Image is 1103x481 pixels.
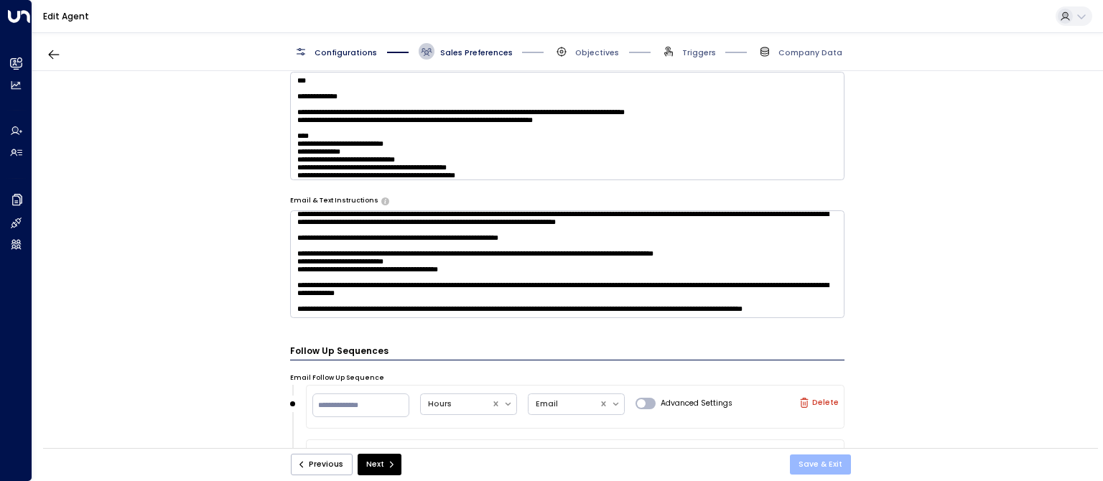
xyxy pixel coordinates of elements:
button: Provide any specific instructions you want the agent to follow only when responding to leads via ... [381,197,389,205]
label: Email & Text Instructions [290,196,378,206]
span: Configurations [315,47,377,58]
label: Delete [799,398,839,408]
span: Objectives [575,47,619,58]
label: Email Follow Up Sequence [290,373,384,383]
span: Sales Preferences [440,47,513,58]
span: Triggers [682,47,716,58]
button: Save & Exit [790,454,851,475]
span: Advanced Settings [661,398,732,409]
button: Previous [291,454,353,475]
h3: Follow Up Sequences [290,345,845,360]
a: Edit Agent [43,10,89,22]
span: Company Data [778,47,842,58]
button: Next [358,454,401,475]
